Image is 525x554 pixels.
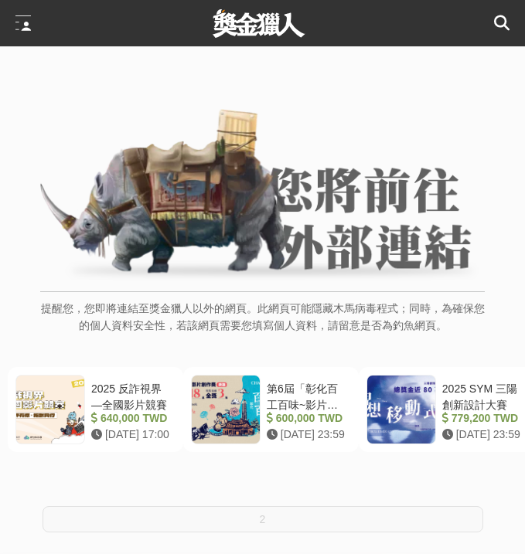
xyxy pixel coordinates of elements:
a: 2025 反詐視界—全國影片競賽 640,000 TWD [DATE] 17:00 [8,367,183,452]
div: 2025 反詐視界—全國影片競賽 [91,381,169,410]
a: 第6屆「彰化百工百味~影片創作獎徵選」活動 600,000 TWD [DATE] 23:59 [183,367,359,452]
p: 提醒您，您即將連結至獎金獵人以外的網頁。此網頁可能隱藏木馬病毒程式；同時，為確保您的個人資料安全性，若該網頁需要您填寫個人資料，請留意是否為釣魚網頁。 [40,300,485,350]
div: [DATE] 23:59 [442,427,520,443]
div: 2025 SYM 三陽創新設計大賽 [442,381,520,410]
div: [DATE] 23:59 [267,427,345,443]
div: [DATE] 17:00 [91,427,169,443]
div: 第6屆「彰化百工百味~影片創作獎徵選」活動 [267,381,345,410]
div: 640,000 TWD [91,410,169,427]
img: External Link Banner [40,109,485,284]
div: 600,000 TWD [267,410,345,427]
button: 2 [43,506,483,532]
div: 779,200 TWD [442,410,520,427]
